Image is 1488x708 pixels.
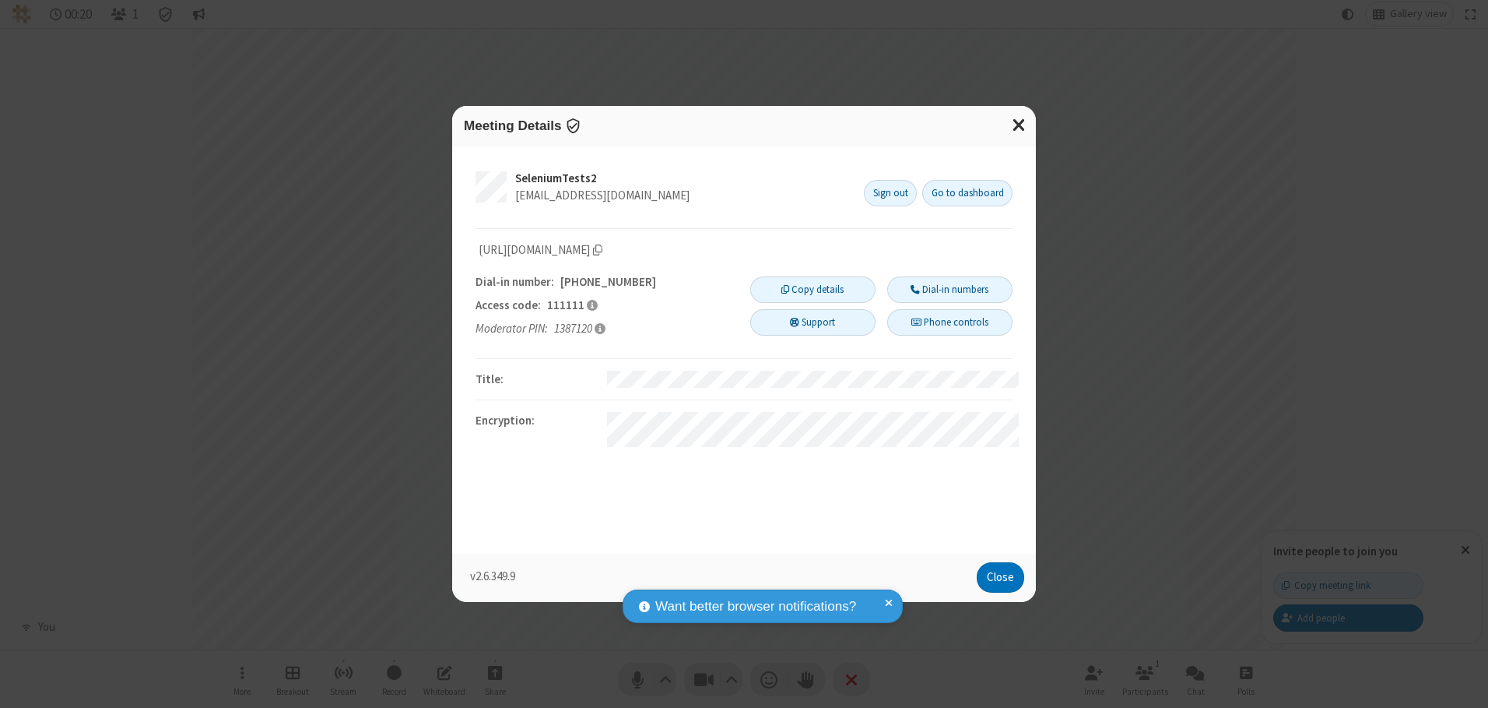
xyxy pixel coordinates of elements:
[515,170,852,188] div: SeleniumTests2
[476,320,548,338] span: Moderator PIN:
[977,562,1024,594] button: Close
[587,299,598,312] span: Participants should use this access code to connect to the meeting.
[565,118,581,133] span: Encryption enabled
[560,274,656,289] span: [PHONE_NUMBER]
[922,180,1012,206] a: Go to dashboard
[750,309,876,336] button: Support
[547,298,584,312] span: 111111
[470,371,607,389] div: Title :
[476,273,554,291] span: Dial-in number:
[750,277,876,303] button: Copy details
[470,568,971,593] p: v2.6.349.9
[554,321,592,336] span: 1387120
[887,277,1012,303] button: Dial-in numbers
[515,187,852,205] div: [EMAIL_ADDRESS][DOMAIN_NAME]
[864,180,917,206] button: Sign out
[479,241,602,259] span: Copy meeting link
[887,309,1012,336] button: Phone controls
[464,118,562,133] span: Meeting Details
[655,597,856,617] span: Want better browser notifications?
[470,412,607,447] div: Encryption :
[476,297,541,315] span: Access code:
[1003,106,1036,144] button: Close modal
[595,322,605,335] span: As the meeting organizer, entering this PIN gives you access to moderator and other administrativ...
